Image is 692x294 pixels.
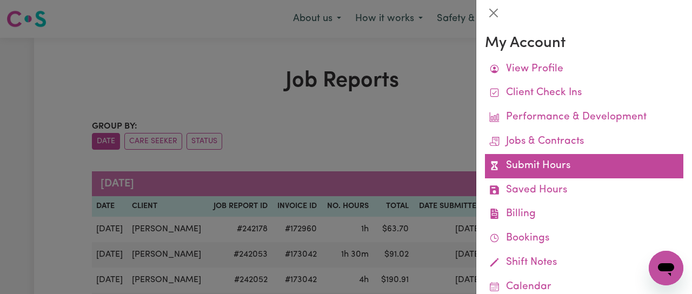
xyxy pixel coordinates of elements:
[485,178,683,203] a: Saved Hours
[649,251,683,285] iframe: Button to launch messaging window
[485,226,683,251] a: Bookings
[485,4,502,22] button: Close
[485,130,683,154] a: Jobs & Contracts
[485,202,683,226] a: Billing
[485,35,683,53] h3: My Account
[485,154,683,178] a: Submit Hours
[485,105,683,130] a: Performance & Development
[485,57,683,82] a: View Profile
[485,251,683,275] a: Shift Notes
[485,81,683,105] a: Client Check Ins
